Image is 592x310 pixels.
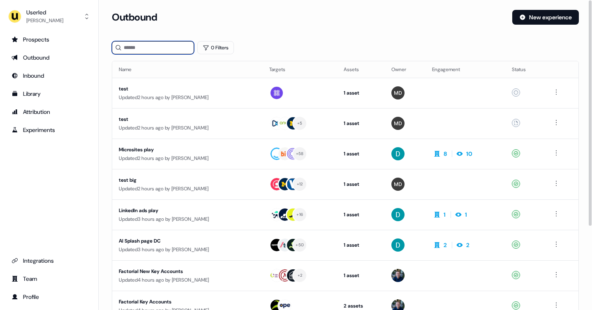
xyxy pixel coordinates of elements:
div: [PERSON_NAME] [26,16,63,25]
div: + 58 [296,150,304,157]
th: Engagement [425,61,505,78]
div: Team [12,275,87,283]
img: Martin [391,117,405,130]
th: Targets [263,61,337,78]
button: New experience [512,10,579,25]
div: Updated 3 hours ago by [PERSON_NAME] [119,245,256,254]
th: Name [112,61,263,78]
div: 1 asset [344,211,378,219]
div: + 12 [297,180,303,188]
a: Go to templates [7,87,92,100]
img: David [391,238,405,252]
div: Inbound [12,72,87,80]
img: James [391,269,405,282]
a: Go to experiments [7,123,92,136]
div: 1 [444,211,446,219]
div: Microsites play [119,146,256,154]
div: AI Splash page DC [119,237,256,245]
div: test big [119,176,256,184]
div: 1 asset [344,271,378,280]
img: David [391,208,405,221]
div: 10 [466,150,472,158]
div: Prospects [12,35,87,44]
div: Outbound [12,53,87,62]
div: Factorial New Key Accounts [119,267,256,275]
div: test [119,85,256,93]
h3: Outbound [112,11,157,23]
div: + 50 [296,241,304,249]
button: Userled[PERSON_NAME] [7,7,92,26]
th: Assets [337,61,384,78]
div: 1 asset [344,180,378,188]
div: 2 [444,241,447,249]
div: Integrations [12,257,87,265]
div: + 5 [297,120,303,127]
div: Updated 4 hours ago by [PERSON_NAME] [119,276,256,284]
a: Go to prospects [7,33,92,46]
div: 1 [465,211,467,219]
div: Updated 2 hours ago by [PERSON_NAME] [119,154,256,162]
a: Go to integrations [7,254,92,267]
div: + 16 [296,211,303,218]
a: Go to profile [7,290,92,303]
div: Userled [26,8,63,16]
div: Attribution [12,108,87,116]
a: Go to outbound experience [7,51,92,64]
div: 8 [444,150,447,158]
div: + 2 [298,272,303,279]
img: Martin [391,86,405,99]
div: Factorial Key Accounts [119,298,256,306]
button: 0 Filters [197,41,234,54]
div: 2 assets [344,302,378,310]
a: Go to team [7,272,92,285]
div: test [119,115,256,123]
div: Updated 2 hours ago by [PERSON_NAME] [119,124,256,132]
div: 1 asset [344,119,378,127]
div: Experiments [12,126,87,134]
th: Status [505,61,545,78]
div: 1 asset [344,89,378,97]
div: Updated 2 hours ago by [PERSON_NAME] [119,185,256,193]
div: 1 asset [344,150,378,158]
img: David [391,147,405,160]
a: Go to attribution [7,105,92,118]
div: 2 [466,241,469,249]
div: Library [12,90,87,98]
div: Updated 2 hours ago by [PERSON_NAME] [119,93,256,102]
div: LinkedIn ads play [119,206,256,215]
img: Martin [391,178,405,191]
a: Go to Inbound [7,69,92,82]
div: Updated 3 hours ago by [PERSON_NAME] [119,215,256,223]
th: Owner [385,61,425,78]
div: 1 asset [344,241,378,249]
div: Profile [12,293,87,301]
